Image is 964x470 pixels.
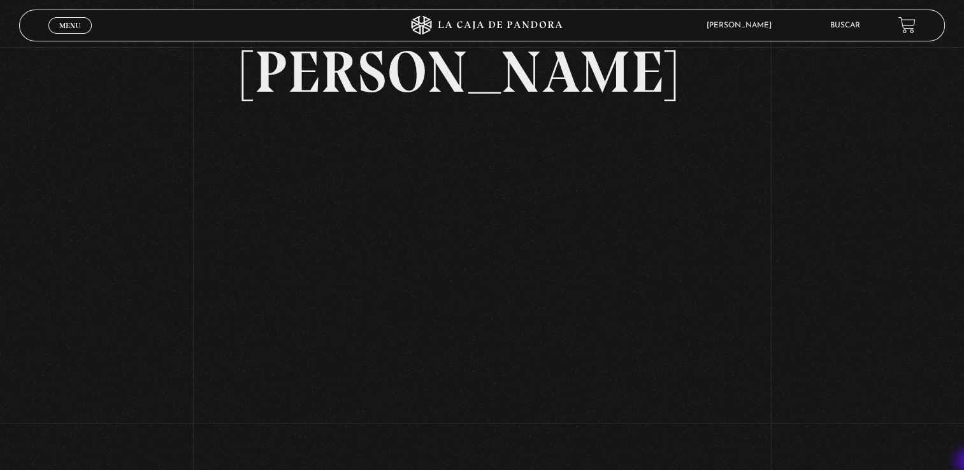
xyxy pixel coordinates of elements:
[241,43,723,101] h2: [PERSON_NAME]
[700,22,784,29] span: [PERSON_NAME]
[59,22,80,29] span: Menu
[55,32,85,41] span: Cerrar
[830,22,860,29] a: Buscar
[241,120,723,391] iframe: Dailymotion video player – MARIA GABRIELA PROGRAMA
[898,17,916,34] a: View your shopping cart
